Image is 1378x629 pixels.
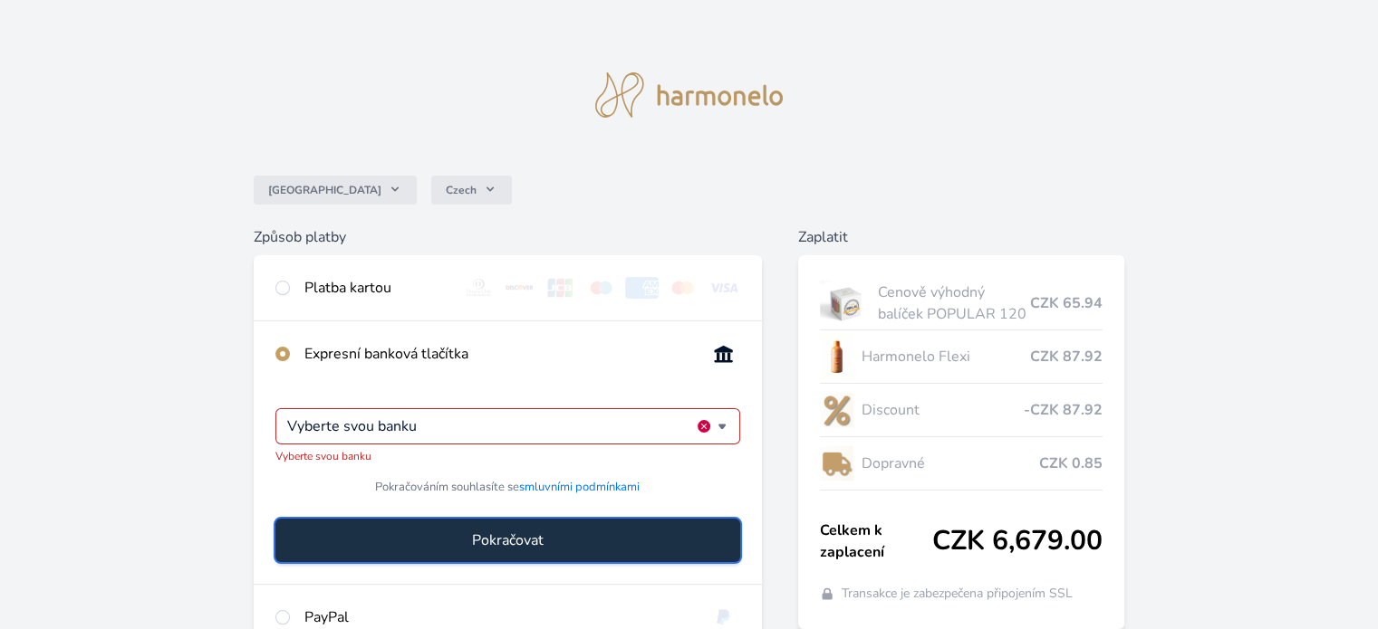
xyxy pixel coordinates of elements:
img: paypal.svg [707,606,740,628]
span: Vyberte svou banku [275,448,739,464]
span: Harmonelo Flexi [861,346,1029,367]
img: CLEAN_FLEXI_se_stinem_x-hi_(1)-lo.jpg [820,334,854,379]
img: jcb.svg [544,277,577,299]
h6: Způsob platby [254,226,761,248]
div: Vyberte svou banku [275,408,739,444]
img: amex.svg [625,277,659,299]
span: -CZK 87.92 [1024,399,1103,421]
img: mc.svg [666,277,699,299]
img: popular.jpg [820,281,872,326]
img: visa.svg [707,277,740,299]
input: Vyberte svou banku [287,415,717,437]
span: Pokračovat [472,529,544,551]
button: Pokračovat [275,519,739,562]
span: Discount [861,399,1023,421]
img: discover.svg [503,277,536,299]
span: Cenově výhodný balíček POPULAR 120 [878,281,1029,325]
div: PayPal [304,606,691,628]
button: Czech [431,176,512,205]
img: onlineBanking_CZ.svg [707,343,740,365]
span: Celkem k zaplacení [820,519,932,563]
img: logo.svg [595,72,784,118]
span: CZK 65.94 [1030,292,1103,314]
span: Pokračováním souhlasíte se [375,479,640,496]
span: CZK 0.85 [1039,453,1103,474]
div: Platba kartou [304,277,448,299]
span: CZK 6,679.00 [932,525,1103,558]
span: Transakce je zabezpečena připojením SSL [842,585,1073,603]
img: delivery-lo.png [820,441,854,486]
h6: Zaplatit [798,226,1124,248]
span: Czech [446,183,477,197]
img: discount-lo.png [820,387,854,433]
span: CZK 87.92 [1030,346,1103,367]
div: Expresní banková tlačítka [304,343,691,365]
span: [GEOGRAPHIC_DATA] [268,183,381,197]
a: smluvními podmínkami [519,479,640,495]
img: maestro.svg [584,277,618,299]
button: [GEOGRAPHIC_DATA] [254,176,417,205]
img: diners.svg [462,277,496,299]
span: Dopravné [861,453,1038,474]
